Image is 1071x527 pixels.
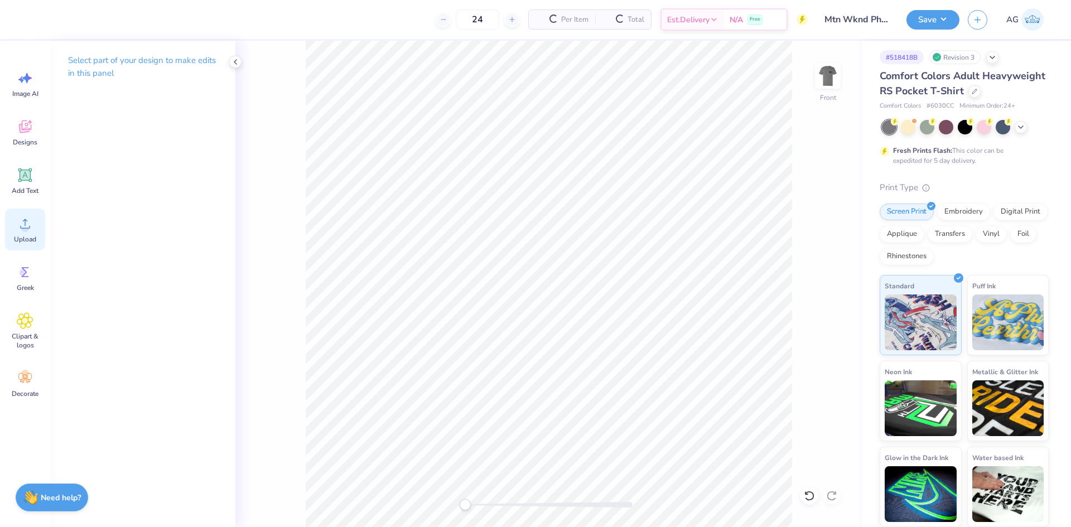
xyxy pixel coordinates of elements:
span: N/A [730,14,743,26]
img: Aljosh Eyron Garcia [1021,8,1044,31]
p: Select part of your design to make edits in this panel [68,54,218,80]
input: – – [456,9,499,30]
span: Metallic & Glitter Ink [972,366,1038,378]
div: Digital Print [993,204,1048,220]
img: Neon Ink [885,380,957,436]
span: Est. Delivery [667,14,710,26]
strong: Fresh Prints Flash: [893,146,952,155]
span: Decorate [12,389,38,398]
span: Greek [17,283,34,292]
div: Rhinestones [880,248,934,265]
span: AG [1006,13,1019,26]
span: Water based Ink [972,452,1024,463]
span: Puff Ink [972,280,996,292]
span: Image AI [12,89,38,98]
div: Embroidery [937,204,990,220]
div: # 518418B [880,50,924,64]
strong: Need help? [41,492,81,503]
div: Print Type [880,181,1049,194]
div: Foil [1010,226,1036,243]
div: Vinyl [976,226,1007,243]
div: This color can be expedited for 5 day delivery. [893,146,1030,166]
span: Comfort Colors Adult Heavyweight RS Pocket T-Shirt [880,69,1045,98]
img: Metallic & Glitter Ink [972,380,1044,436]
div: Screen Print [880,204,934,220]
img: Standard [885,294,957,350]
a: AG [1001,8,1049,31]
span: Upload [14,235,36,244]
img: Front [817,65,839,87]
span: # 6030CC [927,101,954,111]
img: Water based Ink [972,466,1044,522]
div: Revision 3 [929,50,981,64]
span: Minimum Order: 24 + [959,101,1015,111]
span: Glow in the Dark Ink [885,452,948,463]
div: Applique [880,226,924,243]
span: Designs [13,138,37,147]
div: Transfers [928,226,972,243]
span: Free [750,16,760,23]
span: Standard [885,280,914,292]
img: Glow in the Dark Ink [885,466,957,522]
div: Front [820,93,836,103]
div: Accessibility label [460,499,471,510]
img: Puff Ink [972,294,1044,350]
span: Comfort Colors [880,101,921,111]
span: Clipart & logos [7,332,44,350]
span: Add Text [12,186,38,195]
span: Per Item [561,14,588,26]
button: Save [906,10,959,30]
input: Untitled Design [816,8,898,31]
span: Neon Ink [885,366,912,378]
span: Total [628,14,644,26]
